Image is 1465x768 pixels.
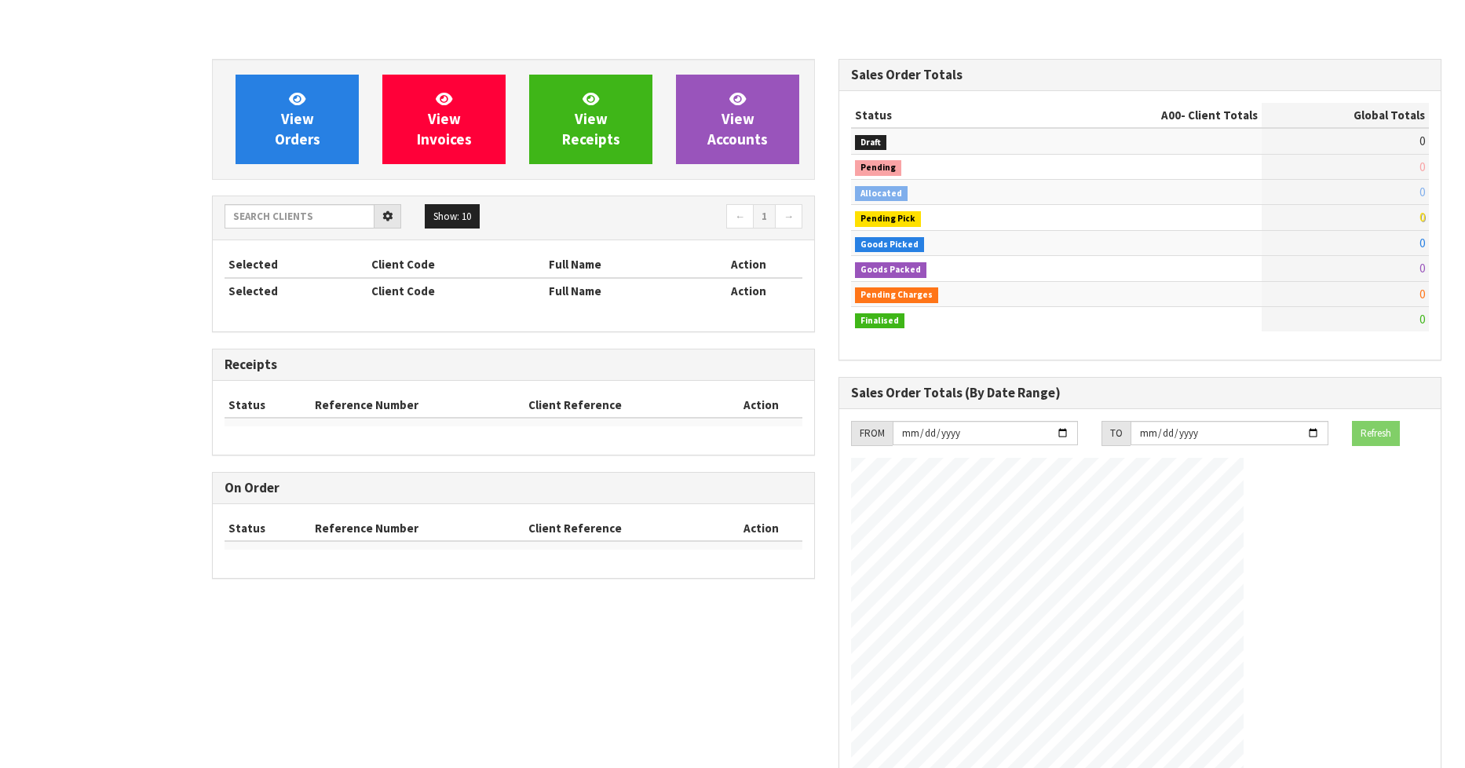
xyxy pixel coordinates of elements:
h3: Sales Order Totals [851,68,1429,82]
a: ViewOrders [236,75,359,164]
th: Client Reference [524,393,719,418]
span: View Orders [275,90,320,148]
a: ViewInvoices [382,75,506,164]
span: View Receipts [562,90,620,148]
th: Client Code [367,278,545,303]
span: Pending [855,160,901,176]
a: 1 [753,204,776,229]
span: 0 [1419,312,1425,327]
th: Action [695,252,802,277]
span: Draft [855,135,886,151]
span: Pending Charges [855,287,938,303]
th: Status [851,103,1042,128]
th: Reference Number [311,516,525,541]
a: ViewAccounts [676,75,799,164]
th: - Client Totals [1042,103,1262,128]
span: 0 [1419,287,1425,302]
span: Finalised [855,313,904,329]
th: Status [225,516,311,541]
span: 0 [1419,133,1425,148]
th: Reference Number [311,393,525,418]
span: 0 [1419,236,1425,251]
th: Full Name [545,252,695,277]
span: 0 [1419,210,1425,225]
nav: Page navigation [525,204,802,232]
span: A00 [1161,108,1181,123]
span: Allocated [855,186,908,202]
th: Selected [225,252,367,277]
span: View Accounts [707,90,768,148]
span: Pending Pick [855,211,921,227]
h3: On Order [225,481,802,496]
span: Goods Packed [855,262,926,278]
span: Goods Picked [855,237,924,253]
th: Global Totals [1262,103,1429,128]
th: Client Reference [524,516,719,541]
h3: Receipts [225,357,802,372]
span: 0 [1419,159,1425,174]
th: Status [225,393,311,418]
th: Client Code [367,252,545,277]
th: Full Name [545,278,695,303]
div: FROM [851,421,893,446]
button: Refresh [1352,421,1400,446]
span: 0 [1419,185,1425,199]
th: Selected [225,278,367,303]
th: Action [719,393,802,418]
button: Show: 10 [425,204,480,229]
a: ViewReceipts [529,75,652,164]
span: 0 [1419,261,1425,276]
th: Action [695,278,802,303]
div: TO [1101,421,1131,446]
th: Action [719,516,802,541]
h3: Sales Order Totals (By Date Range) [851,386,1429,400]
a: → [775,204,802,229]
a: ← [726,204,754,229]
input: Search clients [225,204,374,229]
span: View Invoices [417,90,472,148]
